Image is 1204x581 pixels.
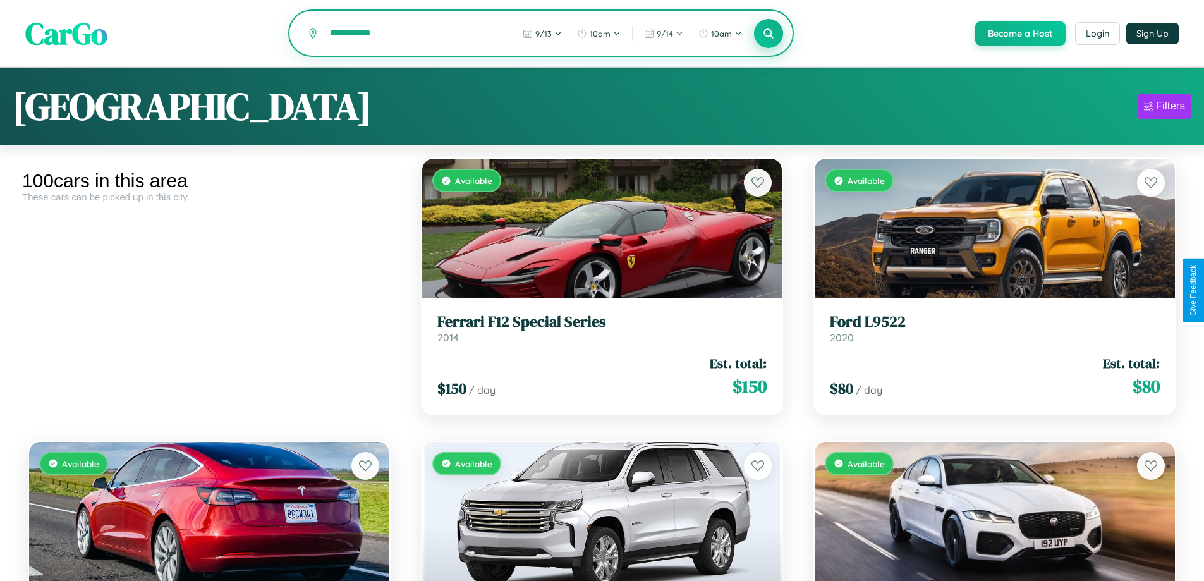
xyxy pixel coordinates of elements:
span: Available [455,175,492,186]
button: Become a Host [975,21,1066,46]
h3: Ford L9522 [830,313,1160,331]
button: 10am [571,23,627,44]
span: / day [856,384,882,396]
span: $ 150 [733,374,767,399]
button: 9/14 [638,23,690,44]
span: $ 80 [1133,374,1160,399]
span: 2020 [830,331,854,344]
span: Est. total: [1103,354,1160,372]
div: Filters [1156,100,1185,113]
span: 2014 [437,331,459,344]
div: These cars can be picked up in this city. [22,192,396,202]
a: Ferrari F12 Special Series2014 [437,313,767,344]
button: Sign Up [1126,23,1179,44]
span: Available [62,458,99,469]
h1: [GEOGRAPHIC_DATA] [13,80,372,132]
span: 10am [590,28,611,39]
span: $ 150 [437,378,466,399]
span: 9 / 14 [657,28,673,39]
h3: Ferrari F12 Special Series [437,313,767,331]
span: / day [469,384,496,396]
span: 9 / 13 [535,28,552,39]
button: Login [1075,22,1120,45]
button: Filters [1138,94,1191,119]
span: CarGo [25,13,107,54]
span: Available [848,175,885,186]
div: Give Feedback [1189,265,1198,316]
div: 100 cars in this area [22,170,396,192]
a: Ford L95222020 [830,313,1160,344]
span: Available [455,458,492,469]
button: 10am [692,23,748,44]
button: 9/13 [516,23,568,44]
span: Available [848,458,885,469]
span: $ 80 [830,378,853,399]
span: Est. total: [710,354,767,372]
span: 10am [711,28,732,39]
